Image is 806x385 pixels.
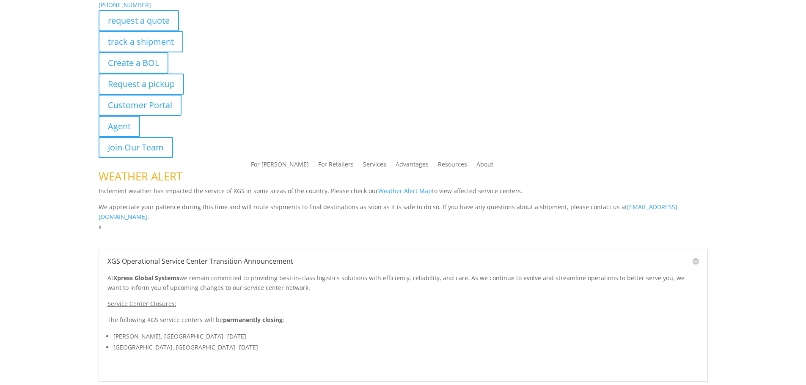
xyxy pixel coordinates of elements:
[99,95,182,116] a: Customer Portal
[378,187,432,195] a: Weather Alert Map
[251,161,309,171] a: For [PERSON_NAME]
[438,161,467,171] a: Resources
[99,74,184,95] a: Request a pickup
[113,274,179,282] strong: Xpress Global Systems
[99,222,708,232] p: x
[99,52,168,74] a: Create a BOL
[363,161,386,171] a: Services
[99,10,179,31] a: request a quote
[107,315,699,331] p: The following XGS service centers will be :
[223,316,283,324] strong: permanently closing
[107,300,176,308] u: Service Center Closures:
[113,331,699,342] li: [PERSON_NAME], [GEOGRAPHIC_DATA]- [DATE]
[99,31,183,52] a: track a shipment
[99,116,140,137] a: Agent
[107,273,699,299] p: At we remain committed to providing best-in-class logistics solutions with efficiency, reliabilit...
[99,202,708,222] p: We appreciate your patience during this time and will route shipments to final destinations as so...
[476,161,493,171] a: About
[396,161,429,171] a: Advantages
[99,169,182,184] span: WEATHER ALERT
[113,342,699,353] li: [GEOGRAPHIC_DATA], [GEOGRAPHIC_DATA]- [DATE]
[99,1,151,9] a: [PHONE_NUMBER]
[99,186,708,202] p: Inclement weather has impacted the service of XGS in some areas of the country. Please check our ...
[99,137,173,158] a: Join Our Team
[107,258,699,265] h5: XGS Operational Service Center Transition Announcement
[318,161,354,171] a: For Retailers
